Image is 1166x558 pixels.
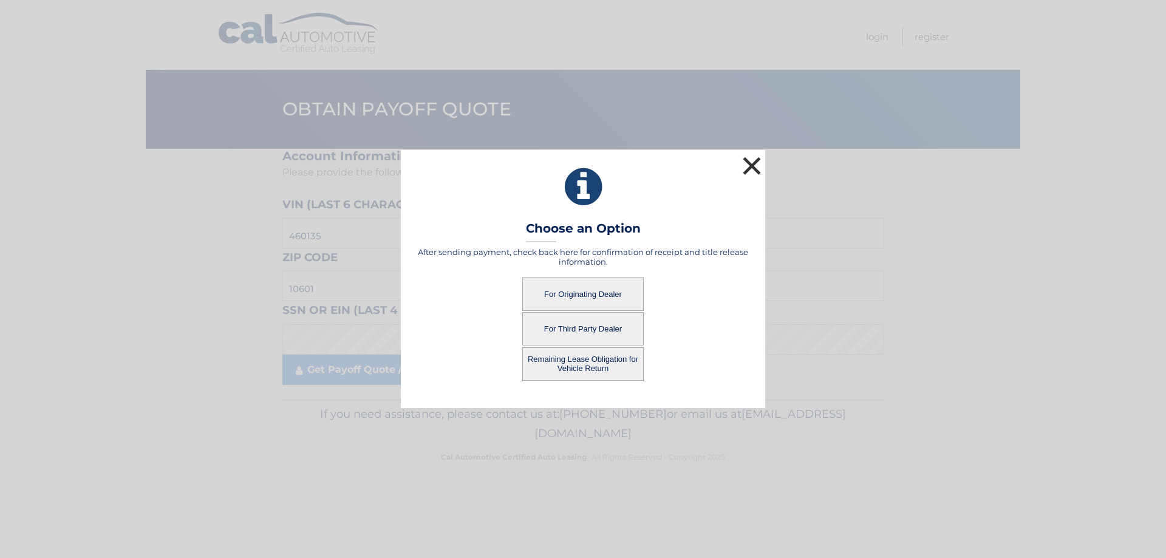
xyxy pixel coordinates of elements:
button: Remaining Lease Obligation for Vehicle Return [522,347,644,381]
button: For Originating Dealer [522,277,644,311]
h5: After sending payment, check back here for confirmation of receipt and title release information. [416,247,750,267]
h3: Choose an Option [526,221,641,242]
button: × [740,154,764,178]
button: For Third Party Dealer [522,312,644,345]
